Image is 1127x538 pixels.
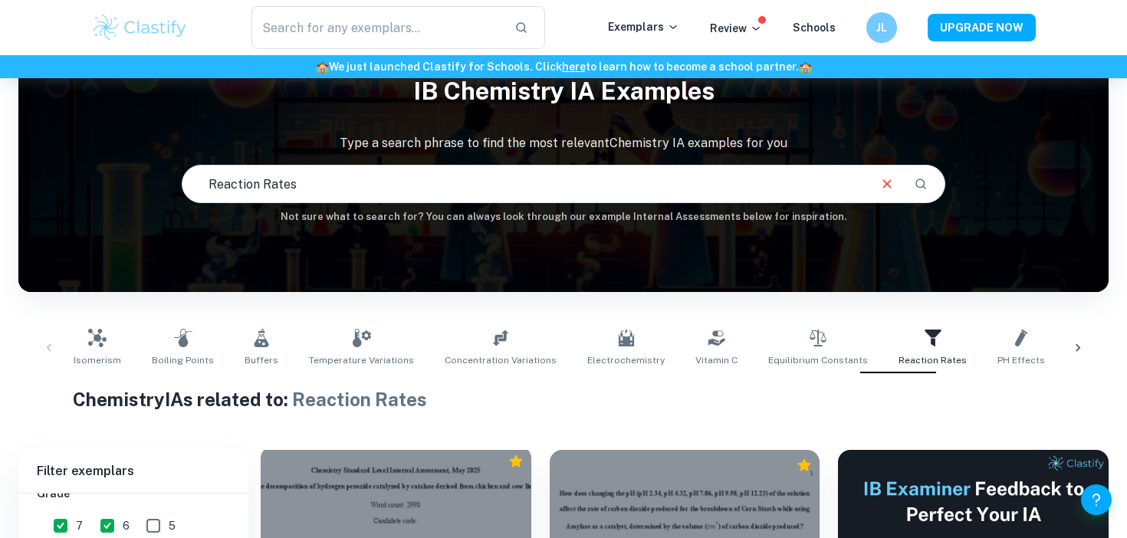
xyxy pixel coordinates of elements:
a: Schools [793,21,836,34]
span: Vitamin C [695,353,738,367]
h6: Not sure what to search for? You can always look through our example Internal Assessments below f... [18,209,1109,225]
p: Type a search phrase to find the most relevant Chemistry IA examples for you [18,134,1109,153]
button: JL [866,12,897,43]
p: Review [710,20,762,37]
button: Clear [872,169,902,198]
span: Reaction Rates [899,353,967,367]
button: UPGRADE NOW [928,14,1036,41]
button: Search [908,171,934,197]
span: pH Effects [997,353,1045,367]
h1: IB Chemistry IA examples [18,67,1109,116]
span: Isomerism [74,353,121,367]
input: Search for any exemplars... [251,6,502,49]
span: 🏫 [316,61,329,73]
h6: We just launched Clastify for Schools. Click to learn how to become a school partner. [3,58,1124,75]
span: Buffers [245,353,278,367]
button: Help and Feedback [1081,484,1112,515]
span: 🏫 [799,61,812,73]
h6: Filter exemplars [18,450,248,493]
h6: Grade [37,485,230,502]
h1: Chemistry IAs related to: [73,385,1054,413]
a: here [562,61,586,73]
div: Premium [797,458,812,473]
img: Clastify logo [91,12,189,43]
input: E.g. enthalpy of combustion, Winkler method, phosphate and temperature... [182,162,866,205]
span: Boiling Points [152,353,214,367]
span: Equilibrium Constants [768,353,868,367]
span: Electrochemistry [587,353,665,367]
span: 7 [76,517,83,534]
div: Premium [508,454,524,469]
span: Reaction Rates [292,389,427,410]
h6: JL [873,19,891,36]
span: 6 [123,517,130,534]
span: Temperature Variations [309,353,414,367]
span: Concentration Variations [445,353,557,367]
span: 5 [169,517,176,534]
p: Exemplars [608,18,679,35]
